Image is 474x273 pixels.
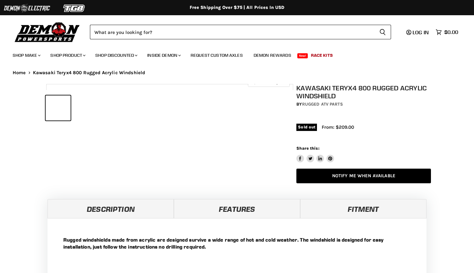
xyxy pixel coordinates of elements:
button: IMAGE thumbnail [46,95,71,120]
aside: Share this: [296,146,334,162]
img: Demon Powersports [13,21,82,43]
a: Demon Rewards [249,49,296,62]
a: Features [174,199,300,218]
a: Request Custom Axles [186,49,248,62]
a: Race Kits [306,49,338,62]
a: Inside Demon [142,49,185,62]
p: Rugged windshields made from acrylic are designed survive a wide range of hot and cold weather. T... [63,236,411,250]
a: Notify Me When Available [296,169,431,184]
span: From: $209.00 [322,124,354,130]
span: Click to expand [251,80,286,85]
a: Shop Discounted [91,49,141,62]
span: New! [297,53,308,58]
span: Sold out [296,124,317,131]
a: Fitment [300,199,427,218]
span: Share this: [296,146,319,151]
span: Log in [413,29,429,36]
img: TGB Logo 2 [51,2,98,14]
a: Description [47,199,174,218]
a: Shop Product [46,49,89,62]
a: Shop Make [8,49,44,62]
button: Search [374,25,391,39]
span: Kawasaki Teryx4 800 Rugged Acrylic Windshield [33,70,145,75]
div: by [296,101,431,108]
input: Search [90,25,374,39]
img: Demon Electric Logo 2 [3,2,51,14]
a: Rugged ATV Parts [302,101,343,107]
ul: Main menu [8,46,457,62]
span: $0.00 [444,29,458,35]
a: Home [13,70,26,75]
a: $0.00 [433,28,461,37]
a: Log in [403,29,433,35]
form: Product [90,25,391,39]
h1: Kawasaki Teryx4 800 Rugged Acrylic Windshield [296,84,431,100]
